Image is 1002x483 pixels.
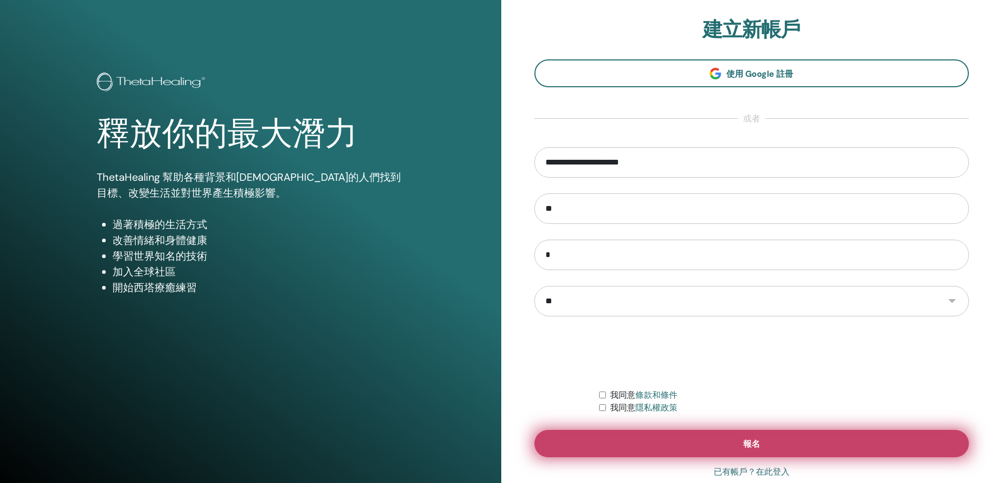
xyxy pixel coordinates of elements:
[113,218,207,231] font: 過著積極的生活方式
[726,68,793,79] font: 使用 Google 註冊
[610,390,635,400] font: 我同意
[534,430,969,457] button: 報名
[97,115,358,152] font: 釋放你的最大潛力
[635,403,677,413] a: 隱私權政策
[714,466,790,478] a: 已有帳戶？在此登入
[610,403,635,413] font: 我同意
[672,332,832,373] iframe: 驗證碼
[714,467,790,477] font: 已有帳戶？在此登入
[113,233,207,247] font: 改善情緒和身體健康
[703,16,800,43] font: 建立新帳戶
[113,265,176,279] font: 加入全球社區
[534,59,969,87] a: 使用 Google 註冊
[743,113,760,124] font: 或者
[743,438,760,449] font: 報名
[635,390,677,400] a: 條款和條件
[113,249,207,263] font: 學習世界知名的技術
[113,281,197,294] font: 開始西塔療癒練習
[97,170,401,200] font: ThetaHealing 幫助各種背景和[DEMOGRAPHIC_DATA]的人們找到目標、改變生活並對世界產生積極影響。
